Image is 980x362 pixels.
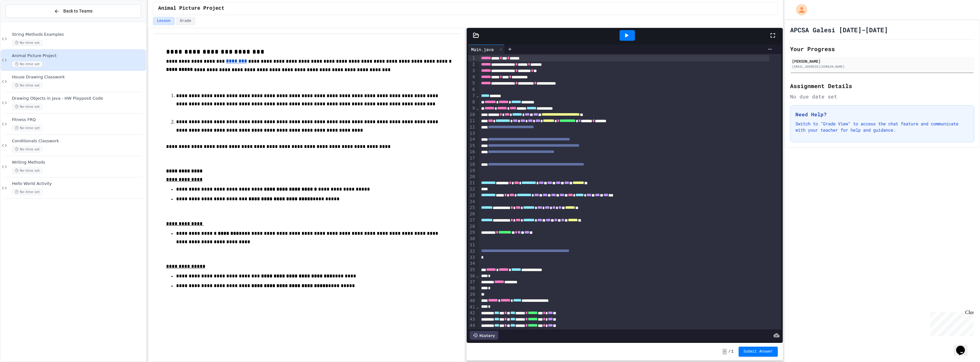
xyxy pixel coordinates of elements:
[12,146,43,152] span: No time set
[739,347,778,357] button: Submit Answer
[468,130,476,137] div: 13
[928,310,974,336] iframe: chat widget
[468,304,476,310] div: 41
[792,58,972,64] div: [PERSON_NAME]
[744,349,773,354] span: Submit Answer
[468,248,476,254] div: 32
[792,64,972,69] div: [EMAIL_ADDRESS][DOMAIN_NAME]
[12,96,145,101] span: Drawing Objects in Java - HW Playposit Code
[12,189,43,195] span: No time set
[12,160,145,165] span: Writing Methods
[468,155,476,161] div: 17
[468,279,476,285] div: 37
[12,61,43,67] span: No time set
[468,260,476,267] div: 34
[954,337,974,356] iframe: chat widget
[12,40,43,46] span: No time set
[12,181,145,186] span: Hello World Activity
[468,74,476,80] div: 4
[176,17,195,25] button: Grade
[468,205,476,211] div: 25
[12,168,43,174] span: No time set
[468,149,476,155] div: 16
[468,217,476,223] div: 27
[468,229,476,236] div: 29
[468,124,476,130] div: 12
[468,211,476,217] div: 26
[468,236,476,242] div: 30
[468,242,476,248] div: 31
[3,3,43,40] div: Chat with us now!Close
[12,139,145,144] span: Conditionals Classwork
[790,93,974,100] div: No due date set
[468,45,505,54] div: Main.java
[722,349,727,355] span: -
[468,223,476,230] div: 28
[468,80,476,87] div: 5
[476,93,479,98] span: Fold line
[468,254,476,261] div: 33
[468,316,476,323] div: 43
[476,273,479,278] span: Fold line
[728,349,731,354] span: /
[12,104,43,110] span: No time set
[468,143,476,149] div: 15
[468,161,476,168] div: 18
[12,32,145,37] span: String Methods Examples
[790,25,888,34] h1: APCSA Galesi [DATE]-[DATE]
[63,8,92,14] span: Back to Teams
[789,3,809,17] div: My Account
[468,273,476,279] div: 36
[790,45,974,53] h2: Your Progress
[468,55,476,61] div: 1
[468,192,476,199] div: 23
[6,4,141,18] button: Back to Teams
[468,68,476,74] div: 3
[468,329,476,335] div: 45
[468,298,476,304] div: 40
[153,17,175,25] button: Lesson
[476,106,479,111] span: Fold line
[12,125,43,131] span: No time set
[12,82,43,88] span: No time set
[468,267,476,273] div: 35
[468,291,476,298] div: 39
[468,87,476,93] div: 6
[468,93,476,99] div: 7
[468,310,476,316] div: 42
[790,81,974,90] h2: Assignment Details
[12,53,145,59] span: Animal Picture Project
[468,180,476,186] div: 21
[470,331,498,340] div: History
[468,61,476,68] div: 2
[468,285,476,291] div: 38
[468,186,476,192] div: 22
[468,174,476,180] div: 20
[468,199,476,205] div: 24
[795,111,969,118] h3: Need Help?
[158,5,224,12] span: Animal Picture Project
[731,349,733,354] span: 1
[468,112,476,118] div: 10
[12,75,145,80] span: House Drawing Classwork
[12,117,145,123] span: Fitness FRQ
[468,118,476,124] div: 11
[468,168,476,174] div: 19
[468,105,476,112] div: 9
[468,46,497,53] div: Main.java
[468,136,476,143] div: 14
[468,99,476,105] div: 8
[795,121,969,133] p: Switch to "Grade View" to access the chat feature and communicate with your teacher for help and ...
[468,323,476,329] div: 44
[476,304,479,309] span: Fold line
